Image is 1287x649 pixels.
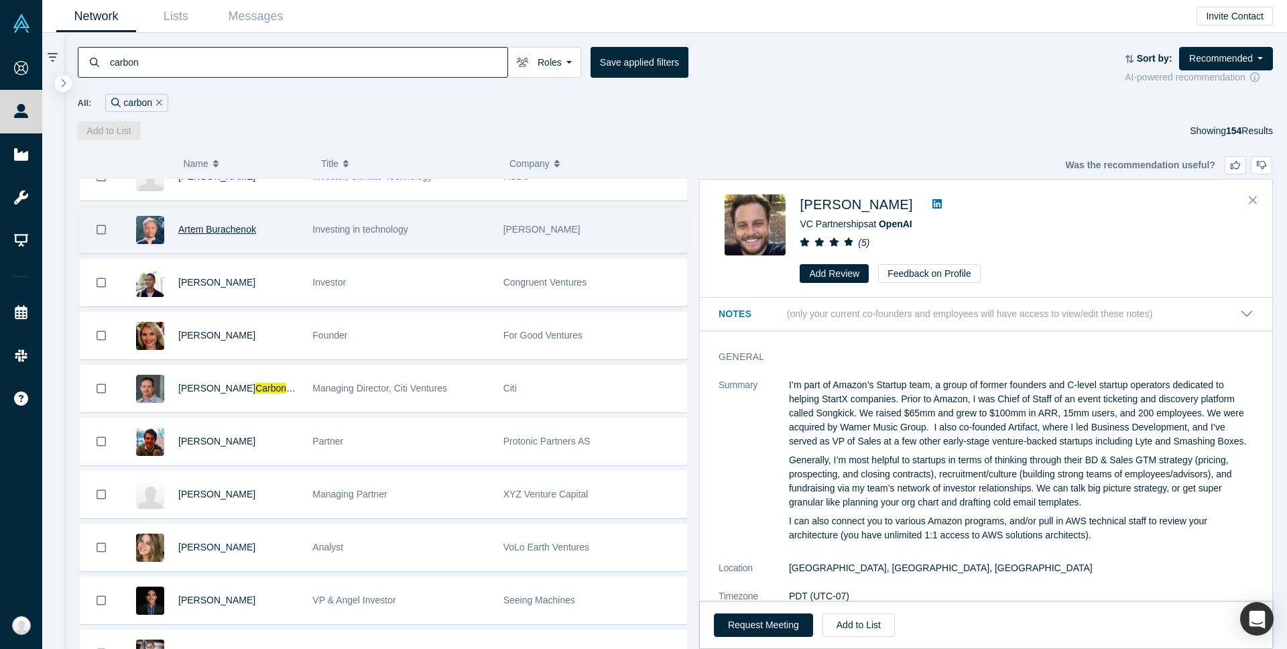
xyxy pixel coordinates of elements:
a: Artem Burachenok [178,224,256,235]
span: All: [78,97,92,110]
strong: Sort by: [1137,53,1172,64]
img: Kim Kolt's Profile Image [136,322,164,350]
button: Add to List [78,121,141,140]
span: XYZ Venture Capital [503,489,589,499]
p: I can also connect you to various Amazon programs, and/or pull in AWS technical staff to review y... [789,514,1253,542]
p: I’m part of Amazon’s Startup team, a group of former founders and C-level startup operators dedic... [789,378,1253,449]
span: Company [509,150,550,178]
div: Was the recommendation useful? [1065,156,1272,174]
span: [PERSON_NAME] [503,224,580,235]
button: Close [1243,190,1263,211]
button: Bookmark [80,259,122,306]
span: VP & Angel Investor [312,595,395,605]
button: Company [509,150,684,178]
button: Bookmark [80,365,122,412]
span: Protonic Partners AS [503,436,591,447]
button: Bookmark [80,577,122,624]
button: Add to List [822,613,895,637]
button: Add Review [800,264,869,283]
a: Lists [136,1,216,32]
button: Notes (only your current co-founders and employees will have access to view/edit these notes) [719,307,1253,321]
button: Name [183,150,307,178]
span: Citi [503,383,517,394]
dd: [GEOGRAPHIC_DATA], [GEOGRAPHIC_DATA], [GEOGRAPHIC_DATA] [789,561,1253,575]
button: Bookmark [80,206,122,253]
span: VC Partnerships at [800,219,912,229]
a: [PERSON_NAME] [178,436,255,447]
img: Artem Burachenok's Profile Image [136,216,164,244]
img: Murat Lostar's Account [12,616,31,635]
a: [PERSON_NAME] [800,197,912,212]
a: Messages [216,1,296,32]
a: [PERSON_NAME] [178,277,255,288]
span: Analyst [312,542,343,552]
button: Save applied filters [591,47,688,78]
a: [PERSON_NAME] [178,330,255,341]
span: Title [321,150,339,178]
button: Bookmark [80,312,122,359]
span: Investing in technology [312,224,408,235]
a: OpenAI [879,219,912,229]
span: Managing Director, Citi Ventures [312,383,447,394]
button: Roles [507,47,581,78]
img: Matt Carbonara's Profile Image [136,375,164,403]
button: Request Meeting [714,613,813,637]
button: Recommended [1179,47,1273,70]
span: [PERSON_NAME] [178,383,255,394]
span: Congruent Ventures [503,277,587,288]
i: ( 5 ) [858,237,869,248]
span: Name [183,150,208,178]
strong: 154 [1226,125,1241,136]
span: Results [1226,125,1273,136]
span: Investor [312,277,346,288]
img: Matt Vail's Profile Image [725,194,786,255]
dd: PDT (UTC-07) [789,589,1253,603]
a: [PERSON_NAME] [178,542,255,552]
dt: Summary [719,378,789,561]
div: Showing [1190,121,1273,140]
h3: Notes [719,307,784,321]
h3: General [719,350,1235,364]
span: VoLo Earth Ventures [503,542,589,552]
button: Bookmark [80,471,122,518]
span: Managing Partner [312,489,387,499]
img: Rachael Ferm's Profile Image [136,534,164,562]
span: For Good Ventures [503,330,583,341]
span: Seeing Machines [503,595,575,605]
button: Invite Contact [1197,7,1273,25]
button: Bookmark [80,418,122,465]
img: Rama Myers's Profile Image [136,587,164,615]
div: AI-powered recommendation [1125,70,1273,84]
input: Search by name, title, company, summary, expertise, investment criteria or topics of focus [109,46,507,78]
img: Nicholas Adeyi's Profile Image [136,269,164,297]
span: Founder [312,330,347,341]
img: Michel Sagen's Profile Image [136,428,164,456]
button: Feedback on Profile [878,264,981,283]
button: Remove Filter [152,95,162,111]
dt: Timezone [719,589,789,617]
p: Generally, I’m most helpful to startups in terms of thinking through their BD & Sales GTM strateg... [789,453,1253,510]
button: Bookmark [80,524,122,571]
span: Partner [312,436,343,447]
a: [PERSON_NAME] [178,489,255,499]
a: Network [56,1,136,32]
p: (only your current co-founders and employees will have access to view/edit these notes) [787,308,1153,320]
a: [PERSON_NAME]Carbonara [178,383,300,394]
dt: Location [719,561,789,589]
span: Carbon [255,383,286,394]
img: Alchemist Vault Logo [12,14,31,33]
a: [PERSON_NAME] [178,595,255,605]
img: Ron Bouganim's Profile Image [136,481,164,509]
div: carbon [105,94,168,112]
button: Title [321,150,495,178]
